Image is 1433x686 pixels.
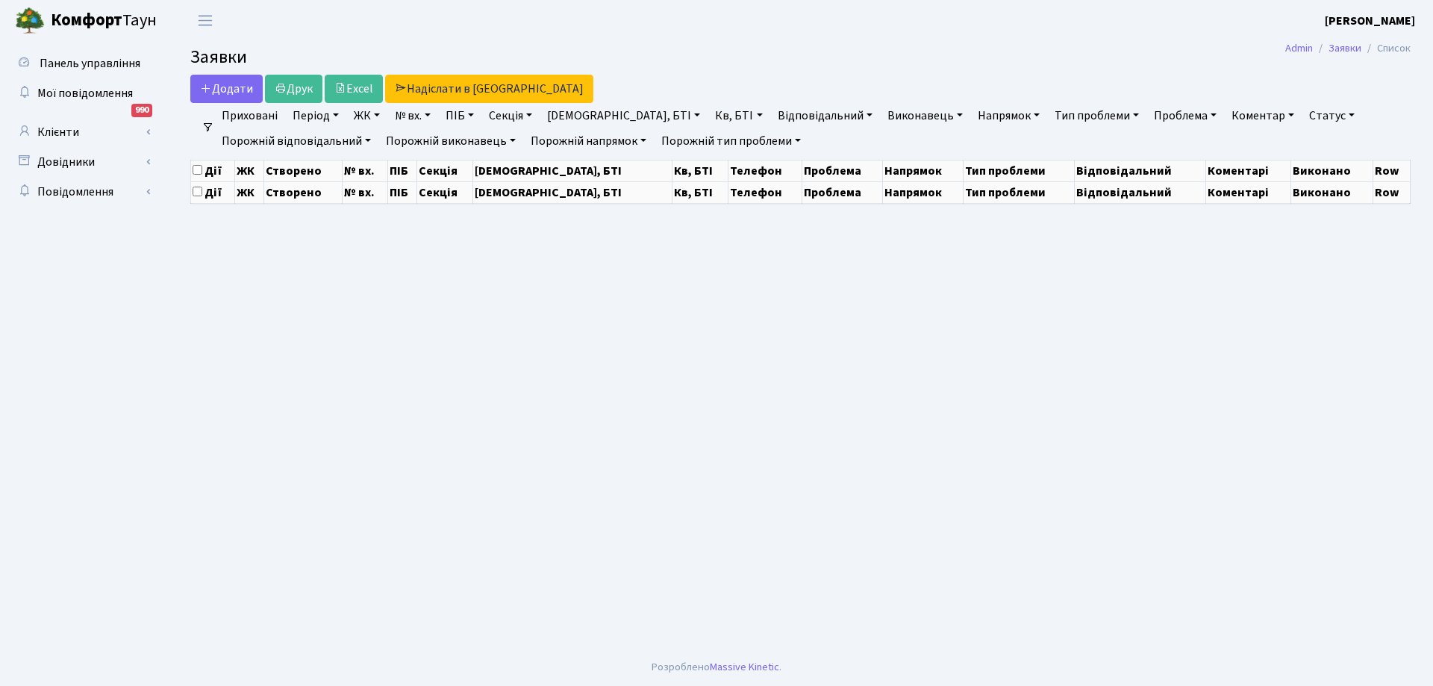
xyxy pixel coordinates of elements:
a: Мої повідомлення990 [7,78,157,108]
th: Напрямок [883,181,964,203]
nav: breadcrumb [1263,33,1433,64]
th: Тип проблеми [964,160,1075,181]
a: Статус [1303,103,1361,128]
th: Кв, БТІ [672,160,728,181]
th: Напрямок [883,160,964,181]
a: Тип проблеми [1049,103,1145,128]
a: ПІБ [440,103,480,128]
th: Секція [417,160,473,181]
a: Excel [325,75,383,103]
a: Відповідальний [772,103,878,128]
span: Заявки [190,44,247,70]
a: Заявки [1329,40,1361,56]
a: Admin [1285,40,1313,56]
th: ПІБ [387,181,417,203]
th: Дії [191,160,235,181]
th: Виконано [1291,160,1373,181]
a: Проблема [1148,103,1223,128]
th: Створено [263,160,343,181]
button: Переключити навігацію [187,8,224,33]
a: [DEMOGRAPHIC_DATA], БТІ [541,103,706,128]
th: Кв, БТІ [672,181,728,203]
span: Додати [200,81,253,97]
a: Довідники [7,147,157,177]
a: Виконавець [881,103,969,128]
a: Порожній відповідальний [216,128,377,154]
th: ЖК [235,181,263,203]
b: [PERSON_NAME] [1325,13,1415,29]
a: ЖК [348,103,386,128]
a: [PERSON_NAME] [1325,12,1415,30]
th: [DEMOGRAPHIC_DATA], БТІ [473,181,672,203]
th: Row [1373,160,1410,181]
a: Клієнти [7,117,157,147]
a: № вх. [389,103,437,128]
th: Виконано [1291,181,1373,203]
a: Коментар [1226,103,1300,128]
span: Мої повідомлення [37,85,133,102]
a: Порожній виконавець [380,128,522,154]
th: Тип проблеми [964,181,1075,203]
th: Секція [417,181,473,203]
th: Телефон [728,160,802,181]
a: Порожній напрямок [525,128,652,154]
th: Дії [191,181,235,203]
th: ЖК [235,160,263,181]
th: Проблема [802,160,882,181]
th: Відповідальний [1075,181,1205,203]
a: Друк [265,75,322,103]
a: Додати [190,75,263,103]
a: Секція [483,103,538,128]
th: Телефон [728,181,802,203]
span: Таун [51,8,157,34]
th: Проблема [802,181,882,203]
a: Кв, БТІ [709,103,768,128]
a: Період [287,103,345,128]
a: Надіслати в [GEOGRAPHIC_DATA] [385,75,593,103]
div: 990 [131,104,152,117]
div: Розроблено . [652,659,781,676]
th: Відповідальний [1075,160,1205,181]
a: Повідомлення [7,177,157,207]
th: ПІБ [387,160,417,181]
th: Коментарі [1205,181,1291,203]
img: logo.png [15,6,45,36]
a: Напрямок [972,103,1046,128]
th: № вх. [343,181,388,203]
b: Комфорт [51,8,122,32]
th: [DEMOGRAPHIC_DATA], БТІ [473,160,672,181]
a: Приховані [216,103,284,128]
a: Massive Kinetic [710,659,779,675]
li: Список [1361,40,1411,57]
th: Row [1373,181,1410,203]
a: Порожній тип проблеми [655,128,807,154]
span: Панель управління [40,55,140,72]
th: Створено [263,181,343,203]
th: Коментарі [1205,160,1291,181]
th: № вх. [343,160,388,181]
a: Панель управління [7,49,157,78]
